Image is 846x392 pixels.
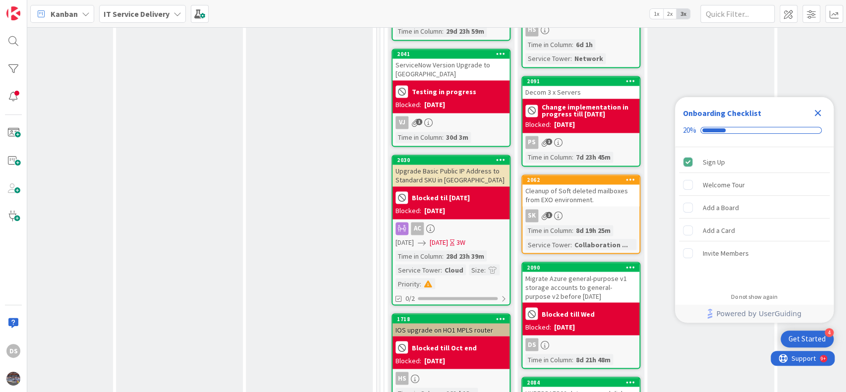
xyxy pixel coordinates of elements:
div: 2030 [393,156,509,165]
div: Blocked: [525,322,551,332]
div: Invite Members is incomplete. [679,242,830,264]
div: 1718 [397,315,509,322]
div: Add a Board is incomplete. [679,197,830,219]
span: [DATE] [395,237,414,247]
span: : [572,39,573,50]
span: 1 [546,212,552,218]
div: VJ [393,116,509,129]
span: Kanban [51,8,78,20]
div: 2030Upgrade Basic Public IP Address to Standard SKU in [GEOGRAPHIC_DATA] [393,156,509,186]
div: 4 [825,328,834,337]
span: : [572,152,573,163]
span: : [420,278,421,289]
span: 1x [650,9,663,19]
div: AC [393,222,509,235]
div: Decom 3 x Servers [522,86,639,99]
span: : [484,264,486,275]
div: Blocked: [525,119,551,130]
div: 2041 [393,50,509,58]
div: Network [572,53,606,64]
div: Migrate Azure general-purpose v1 storage accounts to general-purpose v2 before [DATE] [522,272,639,302]
span: : [441,264,442,275]
span: : [570,239,572,250]
div: Checklist progress: 20% [683,126,826,135]
div: Welcome Tour [703,179,745,191]
div: [DATE] [554,322,575,332]
span: Powered by UserGuiding [716,308,801,320]
div: 2090Migrate Azure general-purpose v1 storage accounts to general-purpose v2 before [DATE] [522,263,639,302]
div: 1718 [393,314,509,323]
div: Upgrade Basic Public IP Address to Standard SKU in [GEOGRAPHIC_DATA] [393,165,509,186]
div: 7d 23h 45m [573,152,613,163]
span: 3x [677,9,690,19]
div: 20% [683,126,696,135]
div: Welcome Tour is incomplete. [679,174,830,196]
div: Blocked: [395,206,421,216]
b: Blocked til [DATE] [412,194,470,201]
div: 3W [456,237,465,247]
div: Checklist items [675,147,834,286]
div: DS [6,344,20,358]
div: Time in Column [395,250,442,261]
div: 2062Cleanup of Soft deleted mailboxes from EXO environment. [522,175,639,206]
div: 8d 21h 48m [573,354,613,365]
div: HS [395,372,408,385]
div: Time in Column [525,225,572,236]
span: 2x [663,9,677,19]
div: Priority [395,278,420,289]
span: 0/2 [405,293,415,303]
div: Cloud [442,264,466,275]
div: 2062 [527,176,639,183]
div: Cleanup of Soft deleted mailboxes from EXO environment. [522,184,639,206]
div: Invite Members [703,247,749,259]
b: Blocked till Oct end [412,344,477,351]
div: Collaboration ... [572,239,630,250]
div: Add a Board [703,202,739,214]
span: : [442,250,444,261]
div: Service Tower [395,264,441,275]
b: IT Service Delivery [104,9,169,19]
div: 2084 [522,378,639,387]
div: 2090 [527,264,639,271]
div: IOS upgrade on HO1 MPLS router [393,323,509,336]
span: : [572,225,573,236]
b: Testing in progress [412,88,476,95]
div: Get Started [789,334,826,344]
div: Size [469,264,484,275]
div: 2091Decom 3 x Servers [522,77,639,99]
div: 28d 23h 39m [444,250,487,261]
div: ServiceNow Version Upgrade to [GEOGRAPHIC_DATA] [393,58,509,80]
div: [DATE] [424,355,445,366]
span: [DATE] [430,237,448,247]
span: 1 [416,118,422,125]
span: : [442,132,444,143]
div: 1718IOS upgrade on HO1 MPLS router [393,314,509,336]
div: Time in Column [525,152,572,163]
div: 30d 3m [444,132,471,143]
div: HS [393,372,509,385]
span: : [570,53,572,64]
div: 2091 [527,78,639,85]
div: DS [522,338,639,351]
div: Footer [675,305,834,323]
div: Onboarding Checklist [683,107,761,119]
div: 2041 [397,51,509,57]
div: Add a Card [703,224,735,236]
div: Checklist Container [675,97,834,323]
div: Sign Up [703,156,725,168]
div: [DATE] [554,119,575,130]
div: SK [525,209,538,222]
div: 29d 23h 59m [444,26,487,37]
div: Time in Column [395,26,442,37]
b: Blocked till Wed [542,310,595,317]
div: Blocked: [395,100,421,110]
div: PS [522,136,639,149]
div: [DATE] [424,100,445,110]
div: Add a Card is incomplete. [679,220,830,241]
span: : [572,354,573,365]
div: VJ [395,116,408,129]
div: PS [525,136,538,149]
div: HS [522,23,639,36]
div: 6d 1h [573,39,595,50]
div: Sign Up is complete. [679,151,830,173]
